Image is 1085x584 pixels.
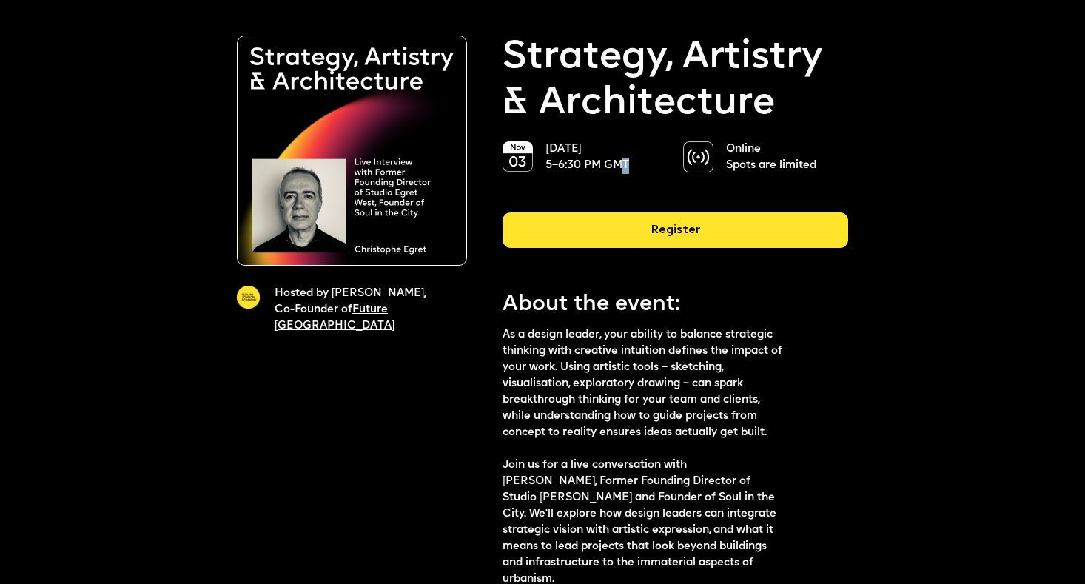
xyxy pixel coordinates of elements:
p: Strategy, Artistry & Architecture [503,36,848,127]
img: A yellow circle with Future London Academy logo [237,286,260,309]
p: About the event: [503,289,813,320]
p: Online Spots are limited [726,141,836,174]
a: Register [503,212,848,260]
p: [DATE] 5–6:30 PM GMT [545,141,656,174]
p: Hosted by [PERSON_NAME], Co-Founder of [275,286,448,335]
div: Register [503,212,848,248]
